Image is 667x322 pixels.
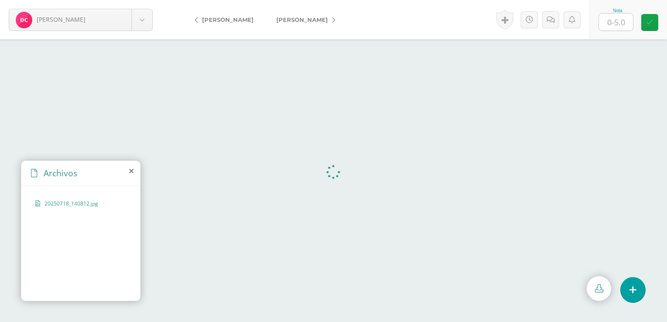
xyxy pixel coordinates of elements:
[276,16,328,23] span: [PERSON_NAME]
[129,168,134,175] i: close
[9,9,152,31] a: [PERSON_NAME]
[188,9,265,30] a: [PERSON_NAME]
[45,200,116,207] span: 20250718_140812.jpg
[202,16,254,23] span: [PERSON_NAME]
[37,15,86,24] span: [PERSON_NAME]
[599,14,633,31] input: 0-5.0
[598,8,637,13] div: Nota
[265,9,342,30] a: [PERSON_NAME]
[44,167,77,179] span: Archivos
[16,12,32,28] img: ad25f0994b32d8e767263ef781eb68ac.png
